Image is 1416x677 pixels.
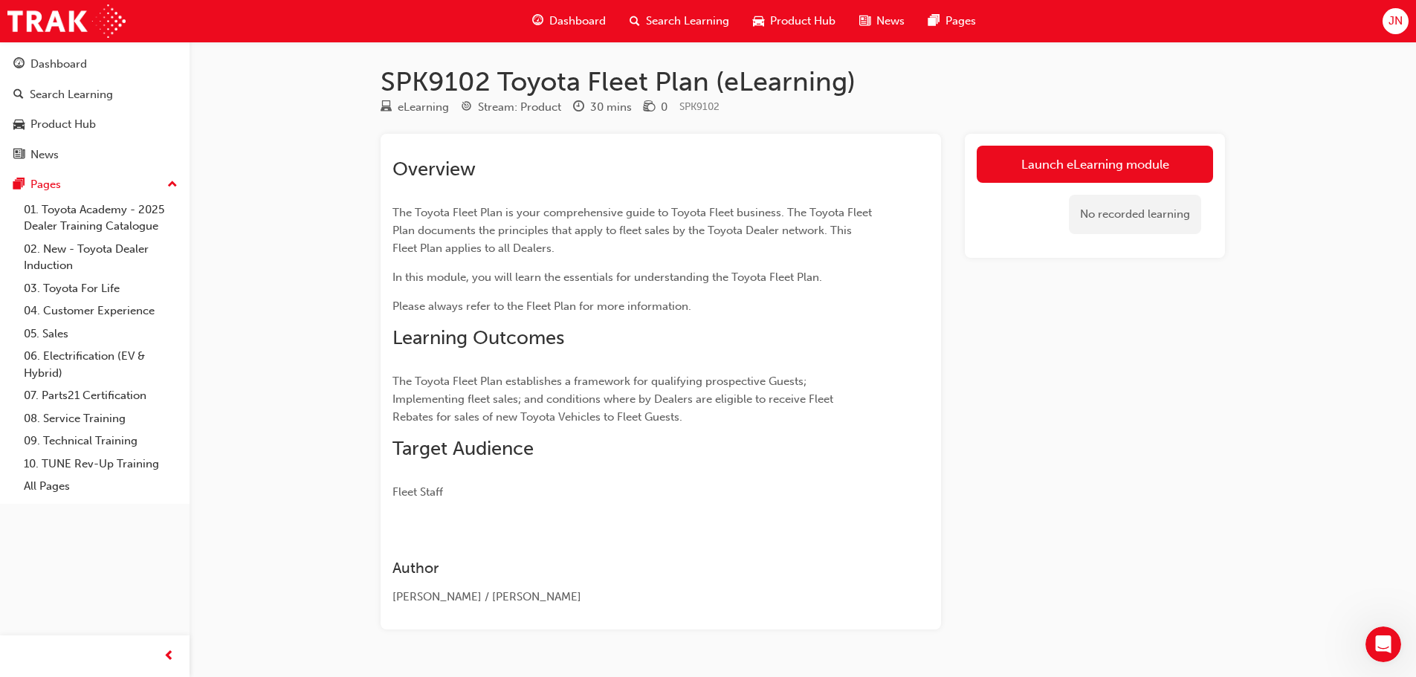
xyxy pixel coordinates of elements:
div: Duration [573,98,632,117]
h1: SPK9102 Toyota Fleet Plan (eLearning) [381,65,1225,98]
a: 06. Electrification (EV & Hybrid) [18,345,184,384]
div: Type [381,98,449,117]
div: 0 [661,99,667,116]
a: 02. New - Toyota Dealer Induction [18,238,184,277]
div: Stream: Product [478,99,561,116]
a: 09. Technical Training [18,430,184,453]
button: JN [1383,8,1409,34]
span: Overview [392,158,476,181]
div: Stream [461,98,561,117]
span: prev-icon [164,647,175,666]
a: 07. Parts21 Certification [18,384,184,407]
span: JN [1388,13,1403,30]
h3: Author [392,560,876,577]
span: news-icon [13,149,25,162]
span: car-icon [13,118,25,132]
a: All Pages [18,475,184,498]
span: up-icon [167,175,178,195]
span: learningResourceType_ELEARNING-icon [381,101,392,114]
span: Fleet Staff [392,485,443,499]
span: Target Audience [392,437,534,460]
div: Dashboard [30,56,87,73]
span: clock-icon [573,101,584,114]
span: The Toyota Fleet Plan establishes a framework for qualifying prospective Guests; Implementing fle... [392,375,836,424]
span: pages-icon [928,12,940,30]
span: news-icon [859,12,870,30]
a: Launch eLearning module [977,146,1213,183]
a: 04. Customer Experience [18,299,184,323]
span: pages-icon [13,178,25,192]
span: Learning resource code [679,100,720,113]
a: guage-iconDashboard [520,6,618,36]
span: guage-icon [13,58,25,71]
a: car-iconProduct Hub [741,6,847,36]
a: 01. Toyota Academy - 2025 Dealer Training Catalogue [18,198,184,238]
button: Pages [6,171,184,198]
a: news-iconNews [847,6,916,36]
div: News [30,146,59,163]
span: search-icon [13,88,24,102]
div: 30 mins [590,99,632,116]
a: 08. Service Training [18,407,184,430]
a: 03. Toyota For Life [18,277,184,300]
a: 10. TUNE Rev-Up Training [18,453,184,476]
span: search-icon [630,12,640,30]
div: Pages [30,176,61,193]
button: DashboardSearch LearningProduct HubNews [6,48,184,171]
span: News [876,13,905,30]
a: News [6,141,184,169]
a: search-iconSearch Learning [618,6,741,36]
a: Search Learning [6,81,184,108]
span: car-icon [753,12,764,30]
a: 05. Sales [18,323,184,346]
span: Dashboard [549,13,606,30]
span: In this module, you will learn the essentials for understanding the Toyota Fleet Plan. [392,271,822,284]
div: Price [644,98,667,117]
div: Product Hub [30,116,96,133]
a: Dashboard [6,51,184,78]
span: Please always refer to the Fleet Plan for more information. [392,299,691,313]
a: Product Hub [6,111,184,138]
div: No recorded learning [1069,195,1201,234]
div: [PERSON_NAME] / [PERSON_NAME] [392,589,876,606]
span: Learning Outcomes [392,326,564,349]
span: The Toyota Fleet Plan is your comprehensive guide to Toyota Fleet business. The Toyota Fleet Plan... [392,206,875,255]
div: eLearning [398,99,449,116]
img: Trak [7,4,126,38]
span: money-icon [644,101,655,114]
iframe: Intercom live chat [1365,626,1401,662]
div: Search Learning [30,86,113,103]
span: Pages [945,13,976,30]
span: Search Learning [646,13,729,30]
a: pages-iconPages [916,6,988,36]
span: guage-icon [532,12,543,30]
span: Product Hub [770,13,835,30]
span: target-icon [461,101,472,114]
